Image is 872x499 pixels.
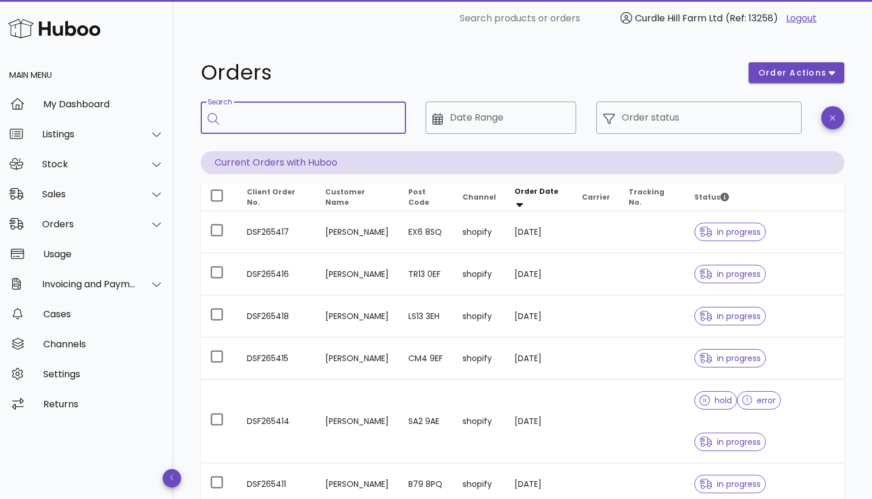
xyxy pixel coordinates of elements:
[201,62,735,83] h1: Orders
[786,12,817,25] a: Logout
[700,228,761,236] span: in progress
[700,438,761,446] span: in progress
[514,186,558,196] span: Order Date
[316,380,399,463] td: [PERSON_NAME]
[43,399,164,410] div: Returns
[463,192,496,202] span: Channel
[42,189,136,200] div: Sales
[399,295,453,337] td: LS13 3EH
[505,295,572,337] td: [DATE]
[700,312,761,320] span: in progress
[758,67,827,79] span: order actions
[726,12,778,25] span: (Ref: 13258)
[316,211,399,253] td: [PERSON_NAME]
[453,183,505,211] th: Channel
[749,62,844,83] button: order actions
[238,211,316,253] td: DSF265417
[43,99,164,110] div: My Dashboard
[399,183,453,211] th: Post Code
[43,369,164,380] div: Settings
[700,270,761,278] span: in progress
[208,98,232,107] label: Search
[43,309,164,320] div: Cases
[453,295,505,337] td: shopify
[238,253,316,295] td: DSF265416
[742,396,776,404] span: error
[453,380,505,463] td: shopify
[505,183,572,211] th: Order Date: Sorted descending. Activate to remove sorting.
[619,183,686,211] th: Tracking No.
[316,253,399,295] td: [PERSON_NAME]
[582,192,610,202] span: Carrier
[238,295,316,337] td: DSF265418
[685,183,844,211] th: Status
[325,187,365,207] span: Customer Name
[700,354,761,362] span: in progress
[700,480,761,488] span: in progress
[238,380,316,463] td: DSF265414
[43,249,164,260] div: Usage
[316,295,399,337] td: [PERSON_NAME]
[43,339,164,350] div: Channels
[247,187,295,207] span: Client Order No.
[42,219,136,230] div: Orders
[201,151,844,174] p: Current Orders with Huboo
[505,380,572,463] td: [DATE]
[42,159,136,170] div: Stock
[700,396,732,404] span: hold
[399,380,453,463] td: SA2 9AE
[505,253,572,295] td: [DATE]
[399,211,453,253] td: EX6 8SQ
[316,337,399,380] td: [PERSON_NAME]
[505,337,572,380] td: [DATE]
[399,253,453,295] td: TR13 0EF
[629,187,664,207] span: Tracking No.
[694,192,729,202] span: Status
[408,187,429,207] span: Post Code
[238,337,316,380] td: DSF265415
[42,129,136,140] div: Listings
[42,279,136,290] div: Invoicing and Payments
[635,12,723,25] span: Curdle Hill Farm Ltd
[505,211,572,253] td: [DATE]
[316,183,399,211] th: Customer Name
[453,211,505,253] td: shopify
[8,16,100,41] img: Huboo Logo
[453,253,505,295] td: shopify
[399,337,453,380] td: CM4 9EF
[238,183,316,211] th: Client Order No.
[573,183,619,211] th: Carrier
[453,337,505,380] td: shopify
